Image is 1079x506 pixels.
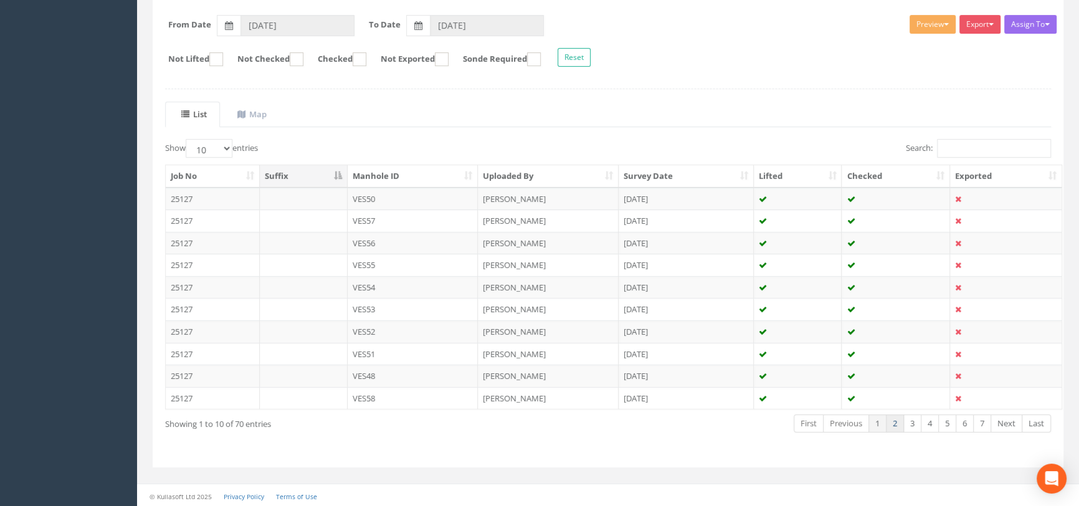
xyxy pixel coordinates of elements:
[166,298,260,320] td: 25127
[166,254,260,276] td: 25127
[619,343,754,365] td: [DATE]
[348,276,478,298] td: VES54
[619,232,754,254] td: [DATE]
[619,365,754,387] td: [DATE]
[478,188,619,210] td: [PERSON_NAME]
[478,209,619,232] td: [PERSON_NAME]
[348,365,478,387] td: VES48
[348,343,478,365] td: VES51
[478,276,619,298] td: [PERSON_NAME]
[619,387,754,409] td: [DATE]
[754,165,842,188] th: Lifted: activate to sort column ascending
[903,414,921,432] a: 3
[478,320,619,343] td: [PERSON_NAME]
[348,387,478,409] td: VES58
[959,15,1001,34] button: Export
[478,165,619,188] th: Uploaded By: activate to sort column ascending
[368,52,449,66] label: Not Exported
[868,414,886,432] a: 1
[619,254,754,276] td: [DATE]
[348,209,478,232] td: VES57
[973,414,991,432] a: 7
[348,165,478,188] th: Manhole ID: activate to sort column ascending
[956,414,974,432] a: 6
[910,15,956,34] button: Preview
[369,19,401,31] label: To Date
[937,139,1051,158] input: Search:
[165,102,220,127] a: List
[166,165,260,188] th: Job No: activate to sort column ascending
[478,387,619,409] td: [PERSON_NAME]
[166,232,260,254] td: 25127
[823,414,869,432] a: Previous
[221,102,280,127] a: Map
[150,492,212,501] small: © Kullasoft Ltd 2025
[224,492,264,501] a: Privacy Policy
[168,19,211,31] label: From Date
[478,343,619,365] td: [PERSON_NAME]
[1004,15,1057,34] button: Assign To
[276,492,317,501] a: Terms of Use
[938,414,956,432] a: 5
[240,15,354,36] input: From Date
[478,254,619,276] td: [PERSON_NAME]
[166,276,260,298] td: 25127
[348,188,478,210] td: VES50
[237,108,267,120] uib-tab-heading: Map
[921,414,939,432] a: 4
[619,276,754,298] td: [DATE]
[619,209,754,232] td: [DATE]
[225,52,303,66] label: Not Checked
[886,414,904,432] a: 2
[156,52,223,66] label: Not Lifted
[166,320,260,343] td: 25127
[619,298,754,320] td: [DATE]
[478,298,619,320] td: [PERSON_NAME]
[450,52,541,66] label: Sonde Required
[260,165,348,188] th: Suffix: activate to sort column descending
[558,48,591,67] button: Reset
[166,387,260,409] td: 25127
[165,413,523,430] div: Showing 1 to 10 of 70 entries
[305,52,366,66] label: Checked
[166,365,260,387] td: 25127
[478,232,619,254] td: [PERSON_NAME]
[619,320,754,343] td: [DATE]
[166,209,260,232] td: 25127
[1022,414,1051,432] a: Last
[842,165,950,188] th: Checked: activate to sort column ascending
[348,232,478,254] td: VES56
[166,343,260,365] td: 25127
[619,188,754,210] td: [DATE]
[348,254,478,276] td: VES55
[186,139,232,158] select: Showentries
[794,414,824,432] a: First
[348,298,478,320] td: VES53
[430,15,544,36] input: To Date
[950,165,1062,188] th: Exported: activate to sort column ascending
[1037,464,1067,494] div: Open Intercom Messenger
[165,139,258,158] label: Show entries
[166,188,260,210] td: 25127
[991,414,1022,432] a: Next
[906,139,1051,158] label: Search:
[478,365,619,387] td: [PERSON_NAME]
[181,108,207,120] uib-tab-heading: List
[619,165,754,188] th: Survey Date: activate to sort column ascending
[348,320,478,343] td: VES52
